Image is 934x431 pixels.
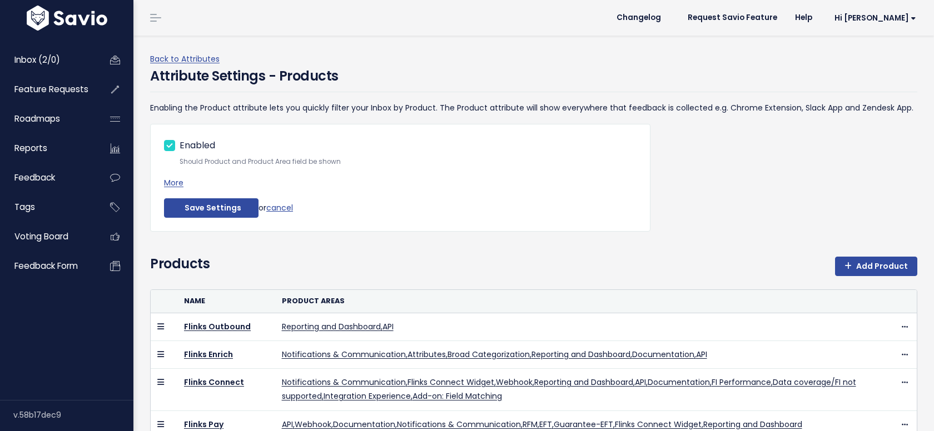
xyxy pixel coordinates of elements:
[14,201,35,213] span: Tags
[531,349,630,360] span: Reporting and Dashboard
[324,390,411,402] span: Integration Experience
[150,66,339,86] h4: Attribute Settings - Products
[13,400,133,429] div: v.58b17dec9
[835,257,917,277] a: Add Product
[408,349,446,360] span: Attributes
[523,419,538,430] span: RFM
[282,419,802,430] a: API,Webhook,Documentation,Notifications & Communication,RFM,EFT,Guarantee-EFT,Flinks Connect Widg...
[696,349,707,360] span: API
[282,377,856,402] a: Notifications & Communication,Flinks Connect Widget,Webhook,Reporting and Dashboard,API,Documenta...
[712,377,771,388] span: FI Performance
[3,47,92,73] a: Inbox (2/0)
[14,54,60,66] span: Inbox (2/0)
[554,419,613,430] span: Guarantee-EFT
[3,165,92,191] a: Feedback
[14,172,55,183] span: Feedback
[413,390,502,402] span: Add-on: Field Matching
[164,198,259,218] button: Save Settings
[679,9,786,26] a: Request Savio Feature
[3,77,92,102] a: Feature Requests
[648,377,710,388] span: Documentation
[382,321,394,332] span: API
[177,290,275,313] th: Name
[534,377,633,388] span: Reporting and Dashboard
[282,321,394,332] a: Reporting and Dashboard,API
[3,194,92,220] a: Tags
[14,230,68,242] span: Voting Board
[282,321,381,332] span: Reporting and Dashboard
[24,6,110,31] img: logo-white.9d6f32f41409.svg
[821,9,925,27] a: Hi [PERSON_NAME]
[14,83,88,95] span: Feature Requests
[3,253,92,279] a: Feedback form
[184,377,244,388] a: Flinks Connect
[164,198,637,218] div: or
[150,254,210,285] h4: Products
[496,377,533,388] span: Webhook
[184,419,223,430] a: Flinks Pay
[180,138,215,154] label: Enabled
[539,419,552,430] span: EFT
[275,290,893,313] th: Product Areas
[184,349,233,360] a: Flinks Enrich
[14,142,47,154] span: Reports
[282,349,707,360] a: Notifications & Communication,Attributes,Broad Categorization,Reporting and Dashboard,Documentati...
[14,260,78,272] span: Feedback form
[703,419,802,430] span: Reporting and Dashboard
[3,106,92,132] a: Roadmaps
[632,349,694,360] span: Documentation
[615,419,702,430] span: Flinks Connect Widget
[786,9,821,26] a: Help
[14,113,60,124] span: Roadmaps
[834,14,916,22] span: Hi [PERSON_NAME]
[164,177,183,188] a: More
[3,224,92,249] a: Voting Board
[617,14,661,22] span: Changelog
[3,136,92,161] a: Reports
[266,202,293,213] a: cancel
[635,377,646,388] span: API
[184,321,251,332] a: Flinks Outbound
[408,377,494,388] span: Flinks Connect Widget
[180,156,637,168] small: Should Product and Product Area field be shown
[150,101,917,115] p: Enabling the Product attribute lets you quickly filter your Inbox by Product. The Product attribu...
[150,53,220,64] a: Back to Attributes
[333,419,395,430] span: Documentation
[295,419,331,430] span: Webhook
[448,349,530,360] span: Broad Categorization
[282,349,406,360] span: Notifications & Communication
[282,419,293,430] span: API
[397,419,521,430] span: Notifications & Communication
[282,377,406,388] span: Notifications & Communication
